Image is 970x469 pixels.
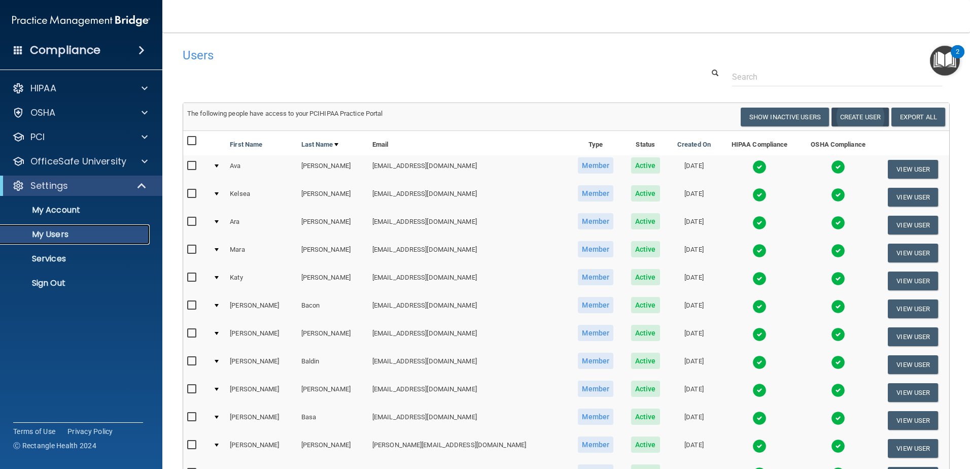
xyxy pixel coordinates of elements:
[297,295,368,323] td: Bacon
[578,325,613,341] span: Member
[930,46,960,76] button: Open Resource Center, 2 new notifications
[297,379,368,407] td: [PERSON_NAME]
[12,155,148,167] a: OfficeSafe University
[631,353,660,369] span: Active
[732,68,942,86] input: Search
[569,131,622,155] th: Type
[631,297,660,313] span: Active
[368,131,569,155] th: Email
[226,434,297,462] td: [PERSON_NAME]
[888,244,938,262] button: View User
[631,325,660,341] span: Active
[368,351,569,379] td: [EMAIL_ADDRESS][DOMAIN_NAME]
[226,379,297,407] td: [PERSON_NAME]
[831,327,845,342] img: tick.e7d51cea.svg
[668,295,720,323] td: [DATE]
[30,131,45,143] p: PCI
[831,439,845,453] img: tick.e7d51cea.svg
[12,107,148,119] a: OSHA
[631,157,660,174] span: Active
[187,110,383,117] span: The following people have access to your PCIHIPAA Practice Portal
[30,155,126,167] p: OfficeSafe University
[888,188,938,207] button: View User
[752,160,767,174] img: tick.e7d51cea.svg
[230,139,262,151] a: First Name
[752,411,767,425] img: tick.e7d51cea.svg
[30,180,68,192] p: Settings
[831,244,845,258] img: tick.e7d51cea.svg
[13,441,96,451] span: Ⓒ Rectangle Health 2024
[831,160,845,174] img: tick.e7d51cea.svg
[741,108,829,126] button: Show Inactive Users
[297,323,368,351] td: [PERSON_NAME]
[752,355,767,370] img: tick.e7d51cea.svg
[368,239,569,267] td: [EMAIL_ADDRESS][DOMAIN_NAME]
[226,239,297,267] td: Mara
[12,180,147,192] a: Settings
[67,426,113,437] a: Privacy Policy
[297,351,368,379] td: Baldin
[30,82,56,94] p: HIPAA
[668,407,720,434] td: [DATE]
[752,439,767,453] img: tick.e7d51cea.svg
[297,183,368,211] td: [PERSON_NAME]
[831,383,845,397] img: tick.e7d51cea.svg
[226,351,297,379] td: [PERSON_NAME]
[368,267,569,295] td: [EMAIL_ADDRESS][DOMAIN_NAME]
[794,397,958,438] iframe: Drift Widget Chat Controller
[888,272,938,290] button: View User
[631,409,660,425] span: Active
[668,155,720,183] td: [DATE]
[831,188,845,202] img: tick.e7d51cea.svg
[30,107,56,119] p: OSHA
[226,295,297,323] td: [PERSON_NAME]
[12,11,150,31] img: PMB logo
[578,269,613,285] span: Member
[831,355,845,370] img: tick.e7d51cea.svg
[368,295,569,323] td: [EMAIL_ADDRESS][DOMAIN_NAME]
[631,241,660,257] span: Active
[368,155,569,183] td: [EMAIL_ADDRESS][DOMAIN_NAME]
[368,407,569,434] td: [EMAIL_ADDRESS][DOMAIN_NAME]
[578,409,613,425] span: Member
[368,434,569,462] td: [PERSON_NAME][EMAIL_ADDRESS][DOMAIN_NAME]
[752,327,767,342] img: tick.e7d51cea.svg
[30,43,100,57] h4: Compliance
[183,49,624,62] h4: Users
[631,213,660,229] span: Active
[888,160,938,179] button: View User
[226,211,297,239] td: Ara
[297,407,368,434] td: Basa
[226,407,297,434] td: [PERSON_NAME]
[831,272,845,286] img: tick.e7d51cea.svg
[226,267,297,295] td: Katy
[888,216,938,234] button: View User
[368,323,569,351] td: [EMAIL_ADDRESS][DOMAIN_NAME]
[668,267,720,295] td: [DATE]
[668,323,720,351] td: [DATE]
[7,205,145,215] p: My Account
[368,379,569,407] td: [EMAIL_ADDRESS][DOMAIN_NAME]
[578,213,613,229] span: Member
[226,323,297,351] td: [PERSON_NAME]
[752,188,767,202] img: tick.e7d51cea.svg
[668,379,720,407] td: [DATE]
[888,299,938,318] button: View User
[752,216,767,230] img: tick.e7d51cea.svg
[368,183,569,211] td: [EMAIL_ADDRESS][DOMAIN_NAME]
[668,351,720,379] td: [DATE]
[720,131,800,155] th: HIPAA Compliance
[622,131,668,155] th: Status
[631,185,660,202] span: Active
[297,434,368,462] td: [PERSON_NAME]
[297,239,368,267] td: [PERSON_NAME]
[956,52,959,65] div: 2
[832,108,889,126] button: Create User
[888,327,938,346] button: View User
[226,155,297,183] td: Ava
[668,211,720,239] td: [DATE]
[578,381,613,397] span: Member
[668,434,720,462] td: [DATE]
[888,355,938,374] button: View User
[578,185,613,202] span: Member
